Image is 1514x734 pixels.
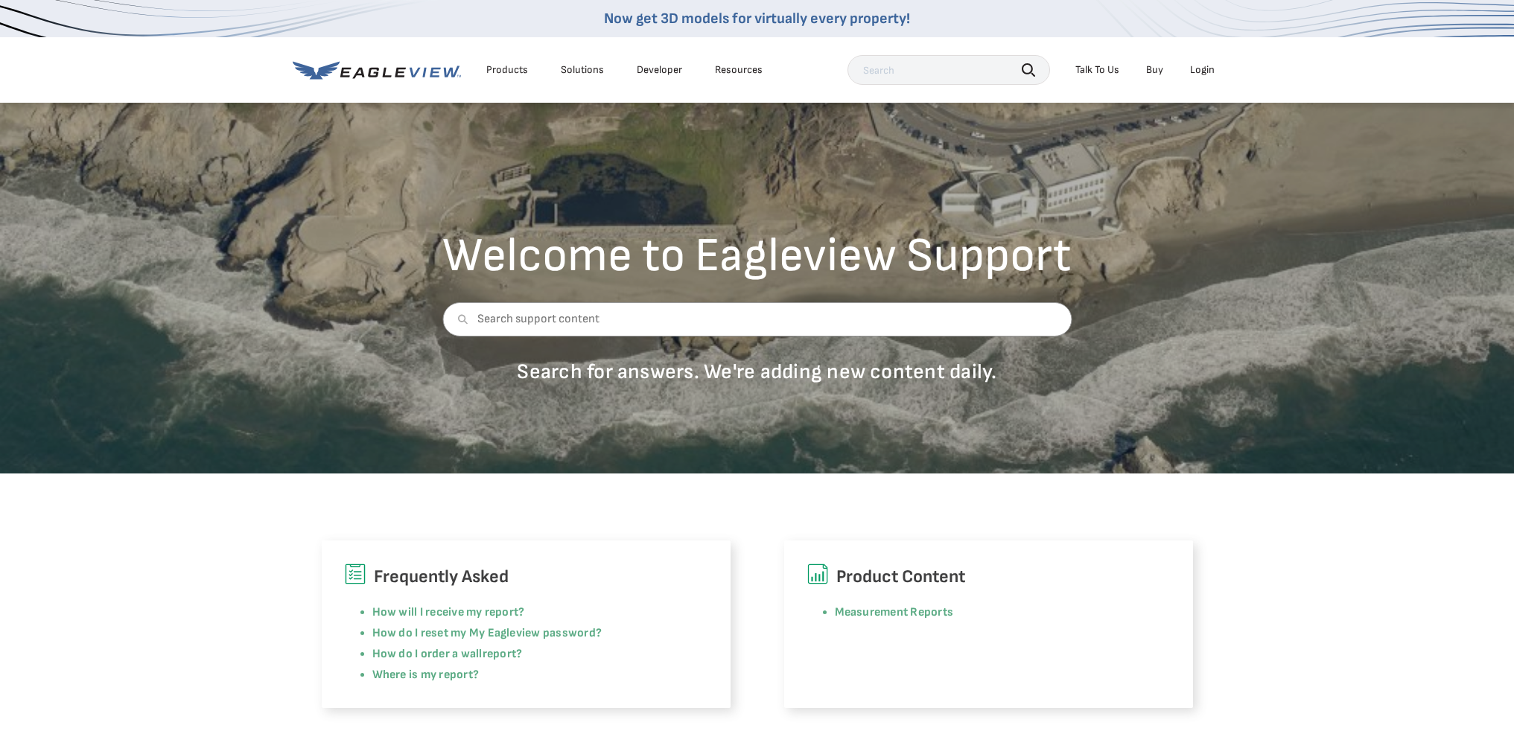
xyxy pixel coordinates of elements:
a: How do I order a wall [372,647,483,661]
a: ? [516,647,522,661]
a: How will I receive my report? [372,605,525,619]
h6: Frequently Asked [344,563,708,591]
h2: Welcome to Eagleview Support [442,232,1072,280]
a: Where is my report? [372,668,480,682]
div: Solutions [561,63,604,77]
input: Search support content [442,302,1072,336]
a: Now get 3D models for virtually every property! [604,10,910,28]
a: How do I reset my My Eagleview password? [372,626,602,640]
div: Login [1190,63,1215,77]
h6: Product Content [807,563,1171,591]
input: Search [847,55,1050,85]
a: Measurement Reports [835,605,954,619]
p: Search for answers. We're adding new content daily. [442,359,1072,385]
a: Buy [1146,63,1163,77]
div: Products [486,63,528,77]
a: Developer [637,63,682,77]
div: Resources [715,63,763,77]
div: Talk To Us [1075,63,1119,77]
a: report [483,647,516,661]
